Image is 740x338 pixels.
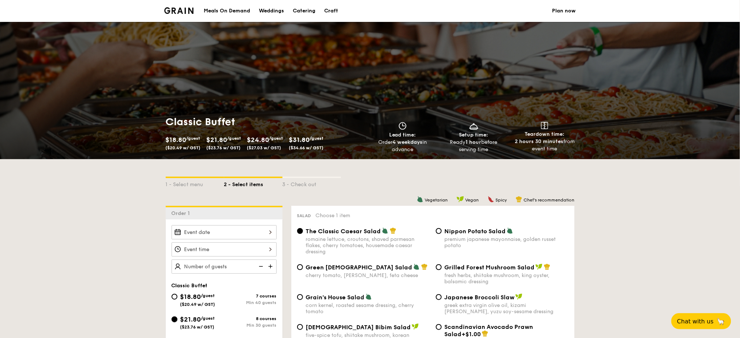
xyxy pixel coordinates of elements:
[289,145,324,150] span: ($34.66 w/ GST)
[392,139,422,145] strong: 4 weekdays
[269,136,283,141] span: /guest
[207,145,241,150] span: ($23.76 w/ GST)
[297,324,303,330] input: [DEMOGRAPHIC_DATA] Bibim Saladfive-spice tofu, shiitake mushroom, korean beansprout, spinach
[180,302,215,307] span: ($20.49 w/ GST)
[425,197,448,203] span: Vegetarian
[283,178,341,188] div: 3 - Check out
[468,122,479,130] img: icon-dish.430c3a2e.svg
[297,264,303,270] input: Green [DEMOGRAPHIC_DATA] Saladcherry tomato, [PERSON_NAME], feta cheese
[201,293,215,298] span: /guest
[445,264,535,271] span: Grilled Forest Mushroom Salad
[412,323,419,330] img: icon-vegan.f8ff3823.svg
[166,136,187,144] span: $18.80
[310,136,324,141] span: /guest
[172,316,177,322] input: $21.80/guest($23.76 w/ GST)8 coursesMin 30 guests
[436,324,442,330] input: Scandinavian Avocado Prawn Salad+$1.00[PERSON_NAME], [PERSON_NAME], [PERSON_NAME], red onion
[544,264,551,270] img: icon-chef-hat.a58ddaea.svg
[255,260,266,273] img: icon-reduce.1d2dbef1.svg
[445,294,515,301] span: Japanese Broccoli Slaw
[512,138,578,153] div: from event time
[306,324,411,331] span: [DEMOGRAPHIC_DATA] Bibim Salad
[180,324,215,330] span: ($23.76 w/ GST)
[365,293,372,300] img: icon-vegetarian.fe4039eb.svg
[671,313,731,329] button: Chat with us🦙
[166,115,367,128] h1: Classic Buffet
[397,122,408,130] img: icon-clock.2db775ea.svg
[515,293,523,300] img: icon-vegan.f8ff3823.svg
[172,210,193,216] span: Order 1
[541,122,548,129] img: icon-teardown.65201eee.svg
[224,323,277,328] div: Min 30 guests
[306,272,430,279] div: cherry tomato, [PERSON_NAME], feta cheese
[488,196,494,203] img: icon-spicy.37a8142b.svg
[180,315,201,323] span: $21.80
[207,136,227,144] span: $21.80
[507,227,513,234] img: icon-vegetarian.fe4039eb.svg
[180,293,201,301] span: $18.80
[445,236,569,249] div: premium japanese mayonnaise, golden russet potato
[166,145,201,150] span: ($20.49 w/ GST)
[445,302,569,315] div: greek extra virgin olive oil, kizami [PERSON_NAME], yuzu soy-sesame dressing
[457,196,464,203] img: icon-vegan.f8ff3823.svg
[389,132,416,138] span: Lead time:
[441,139,506,153] div: Ready before serving time
[172,260,277,274] input: Number of guests
[297,228,303,234] input: The Classic Caesar Saladromaine lettuce, croutons, shaved parmesan flakes, cherry tomatoes, house...
[515,138,563,145] strong: 2 hours 30 minutes
[516,196,522,203] img: icon-chef-hat.a58ddaea.svg
[466,139,482,145] strong: 1 hour
[390,227,396,234] img: icon-chef-hat.a58ddaea.svg
[164,7,194,14] a: Logotype
[266,260,277,273] img: icon-add.58712e84.svg
[289,136,310,144] span: $31.80
[382,227,388,234] img: icon-vegetarian.fe4039eb.svg
[436,294,442,300] input: Japanese Broccoli Slawgreek extra virgin olive oil, kizami [PERSON_NAME], yuzu soy-sesame dressing
[306,236,430,255] div: romaine lettuce, croutons, shaved parmesan flakes, cherry tomatoes, housemade caesar dressing
[187,136,200,141] span: /guest
[172,294,177,300] input: $18.80/guest($20.49 w/ GST)7 coursesMin 40 guests
[316,212,350,219] span: Choose 1 item
[536,264,543,270] img: icon-vegan.f8ff3823.svg
[297,213,311,218] span: Salad
[417,196,423,203] img: icon-vegetarian.fe4039eb.svg
[421,264,428,270] img: icon-chef-hat.a58ddaea.svg
[436,228,442,234] input: Nippon Potato Saladpremium japanese mayonnaise, golden russet potato
[496,197,507,203] span: Spicy
[462,331,481,338] span: +$1.00
[224,316,277,321] div: 8 courses
[247,136,269,144] span: $24.80
[306,294,365,301] span: Grain's House Salad
[224,178,283,188] div: 2 - Select items
[172,242,277,257] input: Event time
[306,264,413,271] span: Green [DEMOGRAPHIC_DATA] Salad
[445,228,506,235] span: Nippon Potato Salad
[172,283,208,289] span: Classic Buffet
[413,264,420,270] img: icon-vegetarian.fe4039eb.svg
[465,197,479,203] span: Vegan
[459,132,488,138] span: Setup time:
[227,136,241,141] span: /guest
[247,145,281,150] span: ($27.03 w/ GST)
[297,294,303,300] input: Grain's House Saladcorn kernel, roasted sesame dressing, cherry tomato
[164,7,194,14] img: Grain
[525,131,565,137] span: Teardown time:
[445,272,569,285] div: fresh herbs, shiitake mushroom, king oyster, balsamic dressing
[370,139,436,153] div: Order in advance
[224,293,277,299] div: 7 courses
[166,178,224,188] div: 1 - Select menu
[717,317,725,326] span: 🦙
[445,323,533,338] span: Scandinavian Avocado Prawn Salad
[172,225,277,239] input: Event date
[677,318,714,325] span: Chat with us
[482,330,488,337] img: icon-chef-hat.a58ddaea.svg
[436,264,442,270] input: Grilled Forest Mushroom Saladfresh herbs, shiitake mushroom, king oyster, balsamic dressing
[524,197,575,203] span: Chef's recommendation
[306,302,430,315] div: corn kernel, roasted sesame dressing, cherry tomato
[224,300,277,305] div: Min 40 guests
[306,228,381,235] span: The Classic Caesar Salad
[201,316,215,321] span: /guest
